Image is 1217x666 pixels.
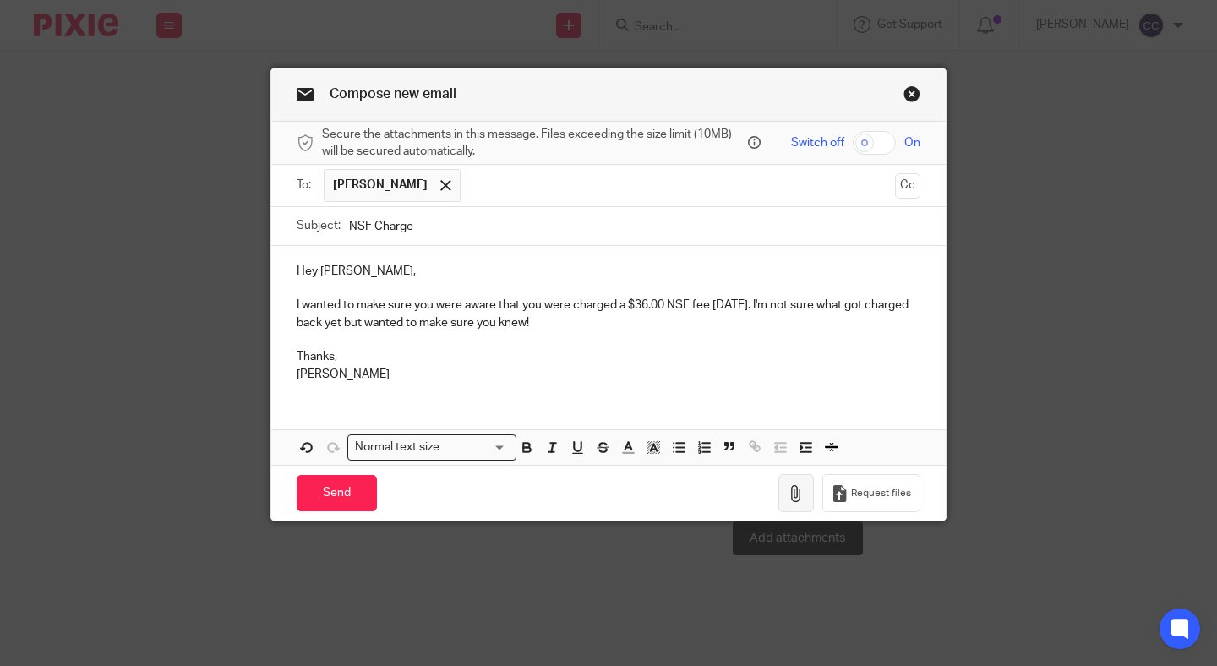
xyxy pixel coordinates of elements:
span: [PERSON_NAME] [333,177,428,194]
span: Switch off [791,134,844,151]
span: Compose new email [330,87,456,101]
span: Secure the attachments in this message. Files exceeding the size limit (10MB) will be secured aut... [322,126,744,161]
div: Search for option [347,434,516,461]
p: Thanks, [297,348,920,365]
label: Subject: [297,217,341,234]
button: Cc [895,173,920,199]
span: Normal text size [352,439,444,456]
span: Request files [851,487,911,500]
input: Send [297,475,377,511]
a: Close this dialog window [903,85,920,108]
span: On [904,134,920,151]
p: Hey [PERSON_NAME], [297,263,920,280]
label: To: [297,177,315,194]
button: Request files [822,474,920,512]
p: [PERSON_NAME] [297,366,920,383]
input: Search for option [445,439,506,456]
p: I wanted to make sure you were aware that you were charged a $36.00 NSF fee [DATE]. I'm not sure ... [297,297,920,331]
